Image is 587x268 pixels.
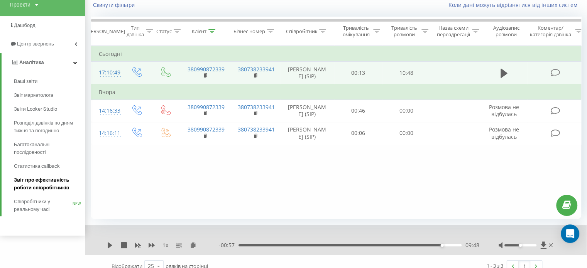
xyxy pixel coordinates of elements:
div: Назва схеми переадресації [437,25,470,38]
span: Звіт про ефективність роботи співробітників [14,176,81,192]
div: Open Intercom Messenger [561,224,579,243]
div: Тип дзвінка [127,25,144,38]
span: Аналiтика [19,59,44,65]
button: Скинути фільтри [91,2,139,8]
div: [PERSON_NAME] [86,28,125,35]
td: 00:00 [382,122,431,144]
a: Багатоканальні послідовності [14,138,85,159]
div: Accessibility label [441,244,444,247]
div: 14:16:11 [99,126,114,141]
td: Вчора [91,84,585,100]
a: Статистика callback [14,159,85,173]
td: [PERSON_NAME] (SIP) [280,62,334,84]
span: - 00:57 [219,241,239,249]
span: Розподіл дзвінків по дням тижня та погодинно [14,119,81,135]
span: Дашборд [14,22,36,28]
span: Співробітники у реальному часі [14,198,73,213]
td: [PERSON_NAME] (SIP) [280,99,334,122]
a: Аналiтика [2,53,85,72]
div: Коментар/категорія дзвінка [528,25,573,38]
span: Центр звернень [17,41,54,47]
td: 00:46 [334,99,382,122]
a: 380990872339 [188,103,225,111]
a: Розподіл дзвінків по дням тижня та погодинно [14,116,85,138]
td: [PERSON_NAME] (SIP) [280,122,334,144]
td: Сьогодні [91,46,585,62]
div: Проекти [10,1,30,8]
div: 14:16:33 [99,103,114,118]
div: Співробітник [286,28,317,35]
a: 380738233941 [238,103,275,111]
span: 1 x [162,241,168,249]
td: 10:48 [382,62,431,84]
div: Аудіозапис розмови [487,25,525,38]
a: 380990872339 [188,126,225,133]
span: Ваші звіти [14,78,37,85]
div: Тривалість розмови [389,25,420,38]
a: 380990872339 [188,66,225,73]
a: Звіт про ефективність роботи співробітників [14,173,85,195]
span: Звіти Looker Studio [14,105,57,113]
span: Статистика callback [14,162,60,170]
div: Бізнес номер [233,28,265,35]
span: Розмова не відбулась [489,126,519,140]
div: Accessibility label [519,244,522,247]
td: 00:13 [334,62,382,84]
td: 00:06 [334,122,382,144]
a: Звіт маркетолога [14,88,85,102]
a: Співробітники у реальному часіNEW [14,195,85,216]
span: 09:48 [465,241,479,249]
span: Багатоканальні послідовності [14,141,81,156]
a: Звіти Looker Studio [14,102,85,116]
a: 380738233941 [238,126,275,133]
div: Клієнт [192,28,206,35]
div: Статус [156,28,172,35]
a: 380738233941 [238,66,275,73]
span: Розмова не відбулась [489,103,519,118]
span: Звіт маркетолога [14,91,53,99]
a: Коли дані можуть відрізнятися вiд інших систем [448,1,581,8]
td: 00:00 [382,99,431,122]
div: 17:10:49 [99,65,114,80]
div: Тривалість очікування [341,25,371,38]
a: Ваші звіти [14,74,85,88]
